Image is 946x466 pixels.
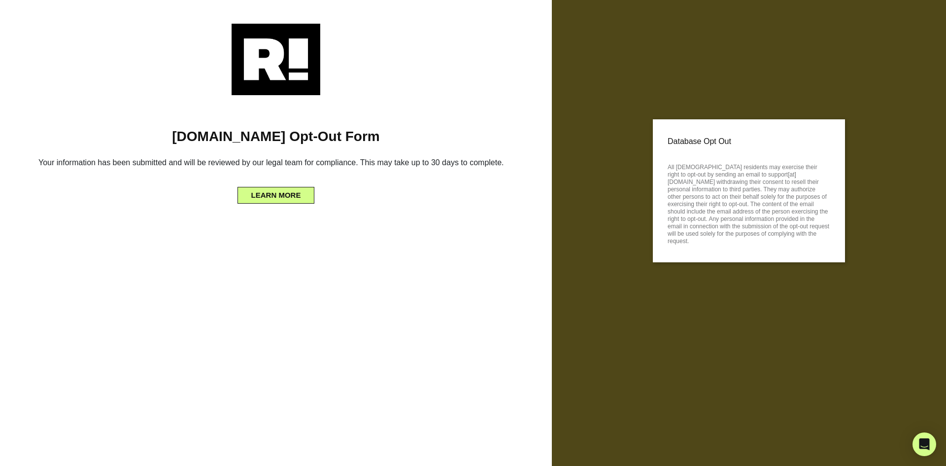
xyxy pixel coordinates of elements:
[232,24,320,95] img: Retention.com
[237,189,315,197] a: LEARN MORE
[668,161,830,245] p: All [DEMOGRAPHIC_DATA] residents may exercise their right to opt-out by sending an email to suppo...
[15,128,537,145] h1: [DOMAIN_NAME] Opt-Out Form
[15,154,537,175] h6: Your information has been submitted and will be reviewed by our legal team for compliance. This m...
[912,432,936,456] div: Open Intercom Messenger
[237,187,315,204] button: LEARN MORE
[668,134,830,149] p: Database Opt Out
